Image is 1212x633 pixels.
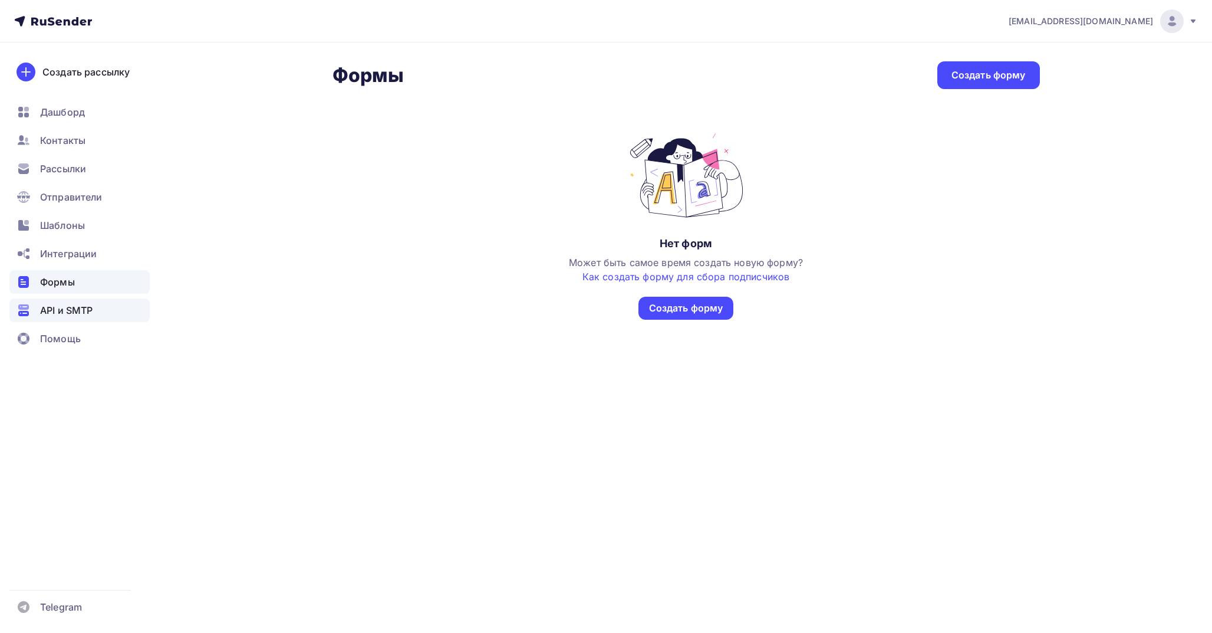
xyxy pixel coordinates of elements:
[40,105,85,119] span: Дашборд
[332,64,404,87] h2: Формы
[40,162,86,176] span: Рассылки
[42,65,130,79] div: Создать рассылку
[40,218,85,232] span: Шаблоны
[9,129,150,152] a: Контакты
[40,247,97,261] span: Интеграции
[9,185,150,209] a: Отправители
[951,68,1026,82] div: Создать форму
[40,275,75,289] span: Формы
[9,157,150,181] a: Рассылки
[660,237,712,251] div: Нет форм
[1009,15,1153,27] span: [EMAIL_ADDRESS][DOMAIN_NAME]
[40,133,85,147] span: Контакты
[649,301,723,315] div: Создать форму
[9,214,150,237] a: Шаблоны
[9,100,150,124] a: Дашборд
[569,257,803,283] span: Может быть самое время создать новую форму?
[40,190,103,204] span: Отправители
[40,600,82,614] span: Telegram
[9,270,150,294] a: Формы
[582,271,789,283] a: Как создать форму для сбора подписчиков
[40,303,93,317] span: API и SMTP
[40,332,81,346] span: Помощь
[1009,9,1198,33] a: [EMAIL_ADDRESS][DOMAIN_NAME]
